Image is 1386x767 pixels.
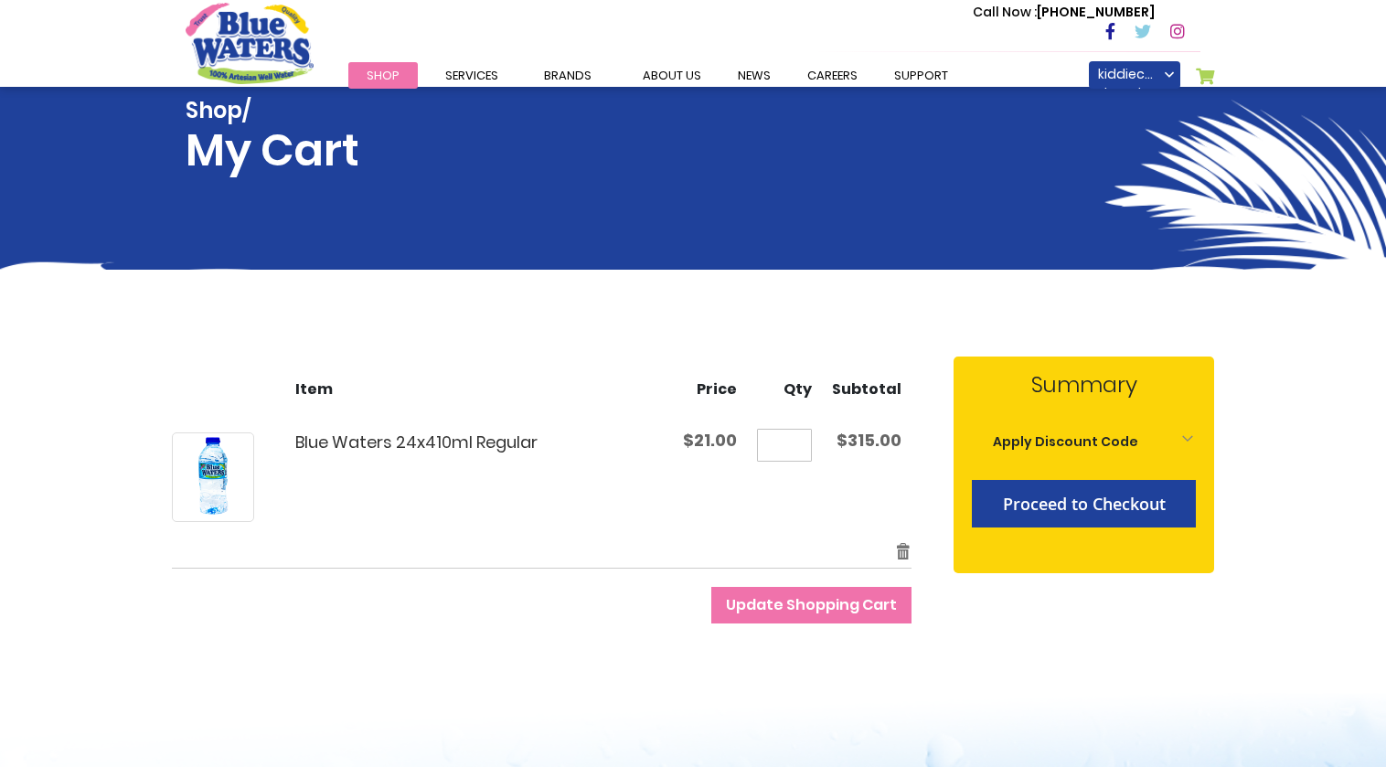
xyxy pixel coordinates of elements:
[832,378,901,399] span: Subtotal
[683,429,737,452] span: $21.00
[173,437,253,517] img: Blue Waters 24x410ml Regular
[445,67,498,84] span: Services
[876,62,966,89] a: support
[295,378,333,399] span: Item
[784,378,812,399] span: Qty
[697,378,737,399] span: Price
[186,3,314,83] a: store logo
[726,594,897,615] span: Update Shopping Cart
[993,432,1138,451] strong: Apply Discount Code
[973,3,1037,21] span: Call Now :
[172,432,254,522] a: Blue Waters 24x410ml Regular
[1003,493,1166,515] span: Proceed to Checkout
[789,62,876,89] a: careers
[544,67,592,84] span: Brands
[295,431,538,453] a: Blue Waters 24x410ml Regular
[720,62,789,89] a: News
[973,3,1155,22] p: [PHONE_NUMBER]
[972,480,1196,527] button: Proceed to Checkout
[837,429,901,452] span: $315.00
[186,98,359,176] h1: My Cart
[624,62,720,89] a: about us
[1089,61,1180,89] a: kiddiecare dental clinic
[711,587,912,623] button: Update Shopping Cart
[367,67,400,84] span: Shop
[972,368,1196,401] strong: Summary
[186,98,359,124] span: Shop/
